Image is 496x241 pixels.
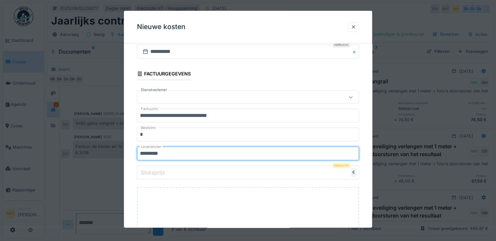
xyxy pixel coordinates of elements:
[137,23,186,31] h3: Nieuwe kosten
[140,106,160,112] label: Factuurnr.
[351,168,356,177] div: €
[333,42,350,48] div: Verplicht
[140,88,168,93] label: Dienstverlener
[140,125,158,131] label: Bestelnr.
[140,144,163,150] label: Leverancier
[352,45,359,59] button: Close
[137,69,191,80] div: Factuurgegevens
[333,163,350,169] div: Verplicht
[140,169,166,176] label: Stuksprijs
